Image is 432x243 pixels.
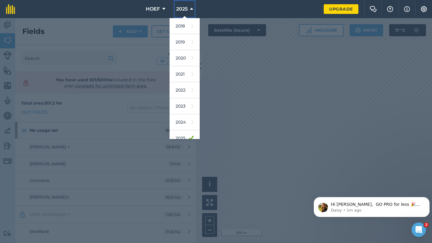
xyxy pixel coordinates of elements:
[170,114,200,130] a: 2024
[176,5,188,13] span: 2025
[170,18,200,34] a: 2018
[370,6,377,12] img: Two speech bubbles overlapping with the left bubble in the forefront
[146,5,160,13] span: HOEF
[170,50,200,66] a: 2020
[311,184,432,227] iframe: Intercom notifications message
[170,66,200,82] a: 2021
[170,130,200,146] a: 2025
[20,23,111,29] p: Message from Daisy, sent 1m ago
[170,98,200,114] a: 2023
[20,18,110,106] span: Hi [PERSON_NAME], GO PRO for less 🎉 Sign up via our website in your first 14 days to save 25%. Up...
[411,222,426,237] iframe: Intercom live chat
[386,6,394,12] img: A question mark icon
[6,4,15,14] img: fieldmargin Logo
[404,5,410,13] img: svg+xml;base64,PHN2ZyB4bWxucz0iaHR0cDovL3d3dy53My5vcmcvMjAwMC9zdmciIHdpZHRoPSIxNyIgaGVpZ2h0PSIxNy...
[170,82,200,98] a: 2022
[420,6,427,12] img: A cog icon
[170,34,200,50] a: 2019
[324,4,358,14] a: Upgrade
[424,222,429,227] span: 2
